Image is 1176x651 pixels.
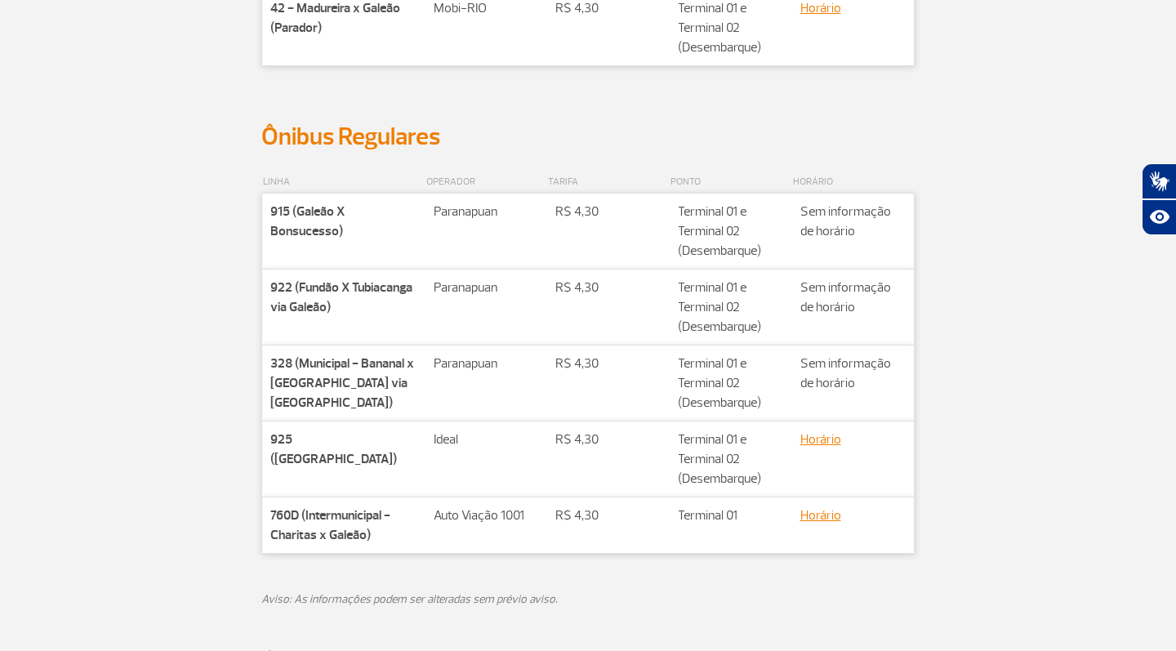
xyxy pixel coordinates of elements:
[434,202,539,221] p: Paranapuan
[670,270,792,346] td: Terminal 01 e Terminal 02 (Desembarque)
[426,172,546,192] p: OPERADOR
[261,122,915,152] h2: Ônibus Regulares
[792,346,915,421] td: Sem informação de horário
[270,431,397,467] strong: 925 ([GEOGRAPHIC_DATA])
[1142,163,1176,199] button: Abrir tradutor de língua de sinais.
[555,202,661,221] p: R$ 4,30
[555,430,661,449] p: R$ 4,30
[547,172,670,194] th: TARIFA
[263,172,425,192] p: LINHA
[670,194,792,270] td: Terminal 01 e Terminal 02 (Desembarque)
[555,278,661,297] p: R$ 4,30
[270,203,345,239] strong: 915 (Galeão X Bonsucesso)
[425,346,547,421] td: Paranapuan
[270,279,412,315] strong: 922 (Fundão X Tubiacanga via Galeão)
[670,172,792,194] th: PONTO
[670,346,792,421] td: Terminal 01 e Terminal 02 (Desembarque)
[261,592,558,606] em: Aviso: As informações podem ser alteradas sem prévio aviso.
[270,355,414,411] strong: 328 (Municipal - Bananal x [GEOGRAPHIC_DATA] via [GEOGRAPHIC_DATA])
[793,172,914,192] p: HORÁRIO
[1142,163,1176,235] div: Plugin de acessibilidade da Hand Talk.
[434,506,539,525] p: Auto Viação 1001
[800,431,841,448] a: Horário
[555,506,661,525] p: R$ 4,30
[670,421,792,497] td: Terminal 01 e Terminal 02 (Desembarque)
[270,507,390,543] strong: 760D (Intermunicipal - Charitas x Galeão)
[434,278,539,297] p: Paranapuan
[1142,199,1176,235] button: Abrir recursos assistivos.
[670,497,792,554] td: Terminal 01
[555,354,661,373] p: R$ 4,30
[800,278,906,317] p: Sem informação de horário
[434,430,539,449] p: Ideal
[800,202,906,241] p: Sem informação de horário
[800,507,841,524] a: Horário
